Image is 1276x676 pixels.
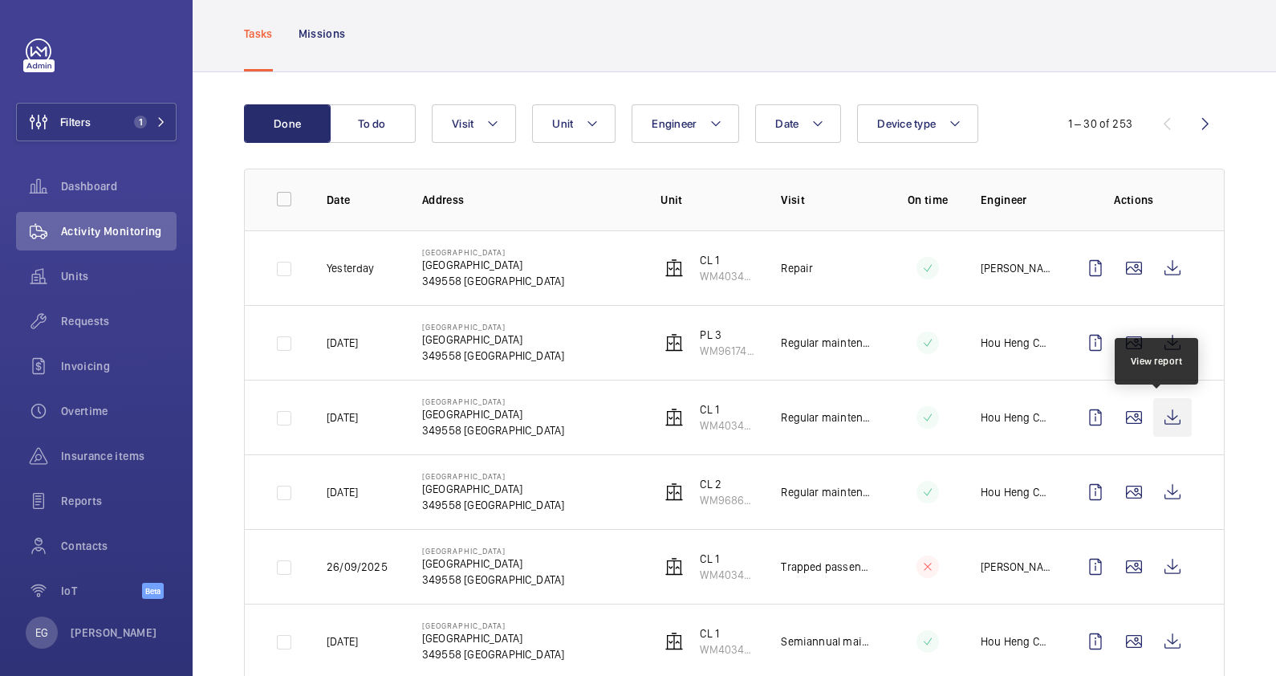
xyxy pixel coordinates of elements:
[327,633,358,650] p: [DATE]
[700,268,755,284] p: WM40345522
[422,481,564,497] p: [GEOGRAPHIC_DATA]
[700,641,755,658] p: WM40345522
[700,327,755,343] p: PL 3
[422,247,564,257] p: [GEOGRAPHIC_DATA]
[781,484,875,500] p: Regular maintenance
[781,409,875,426] p: Regular maintenance
[700,401,755,417] p: CL 1
[61,403,177,419] span: Overtime
[700,252,755,268] p: CL 1
[327,559,388,575] p: 26/09/2025
[877,117,936,130] span: Device type
[60,114,91,130] span: Filters
[700,492,755,508] p: WM96867574
[327,335,358,351] p: [DATE]
[422,471,564,481] p: [GEOGRAPHIC_DATA]
[981,260,1050,276] p: [PERSON_NAME]
[422,497,564,513] p: 349558 [GEOGRAPHIC_DATA]
[142,583,164,599] span: Beta
[1076,192,1192,208] p: Actions
[664,632,684,651] img: elevator.svg
[664,259,684,278] img: elevator.svg
[1068,116,1132,132] div: 1 – 30 of 253
[857,104,978,143] button: Device type
[781,633,875,650] p: Semiannual maintenance
[329,104,416,143] button: To do
[71,625,157,641] p: [PERSON_NAME]
[422,546,564,556] p: [GEOGRAPHIC_DATA]
[981,192,1050,208] p: Engineer
[299,26,346,42] p: Missions
[61,223,177,239] span: Activity Monitoring
[422,192,635,208] p: Address
[61,583,142,599] span: IoT
[1131,354,1183,369] div: View report
[700,476,755,492] p: CL 2
[422,621,564,630] p: [GEOGRAPHIC_DATA]
[660,192,755,208] p: Unit
[664,483,684,502] img: elevator.svg
[755,104,841,143] button: Date
[35,625,48,641] p: EG
[422,322,564,332] p: [GEOGRAPHIC_DATA]
[664,557,684,576] img: elevator.svg
[327,484,358,500] p: [DATE]
[981,409,1050,426] p: Hou Heng Choon
[664,333,684,352] img: elevator.svg
[781,192,875,208] p: Visit
[422,630,564,646] p: [GEOGRAPHIC_DATA]
[700,567,755,583] p: WM40345522
[61,358,177,374] span: Invoicing
[134,116,147,128] span: 1
[781,559,875,575] p: Trapped passenger
[61,493,177,509] span: Reports
[327,192,396,208] p: Date
[422,406,564,422] p: [GEOGRAPHIC_DATA]
[61,268,177,284] span: Units
[422,572,564,588] p: 349558 [GEOGRAPHIC_DATA]
[61,313,177,329] span: Requests
[700,417,755,434] p: WM40345522
[781,335,875,351] p: Regular maintenance
[700,625,755,641] p: CL 1
[452,117,473,130] span: Visit
[422,556,564,572] p: [GEOGRAPHIC_DATA]
[422,273,564,289] p: 349558 [GEOGRAPHIC_DATA]
[532,104,616,143] button: Unit
[422,348,564,364] p: 349558 [GEOGRAPHIC_DATA]
[422,397,564,406] p: [GEOGRAPHIC_DATA]
[422,332,564,348] p: [GEOGRAPHIC_DATA]
[652,117,697,130] span: Engineer
[775,117,799,130] span: Date
[244,104,331,143] button: Done
[327,409,358,426] p: [DATE]
[900,192,955,208] p: On time
[552,117,573,130] span: Unit
[981,559,1050,575] p: [PERSON_NAME]
[61,448,177,464] span: Insurance items
[422,422,564,438] p: 349558 [GEOGRAPHIC_DATA]
[700,551,755,567] p: CL 1
[664,408,684,427] img: elevator.svg
[16,103,177,141] button: Filters1
[61,538,177,554] span: Contacts
[61,178,177,194] span: Dashboard
[981,633,1050,650] p: Hou Heng Choon
[981,484,1050,500] p: Hou Heng Choon
[781,260,813,276] p: Repair
[432,104,516,143] button: Visit
[632,104,739,143] button: Engineer
[700,343,755,359] p: WM96174441
[981,335,1050,351] p: Hou Heng Choon
[327,260,375,276] p: Yesterday
[422,257,564,273] p: [GEOGRAPHIC_DATA]
[422,646,564,662] p: 349558 [GEOGRAPHIC_DATA]
[244,26,273,42] p: Tasks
